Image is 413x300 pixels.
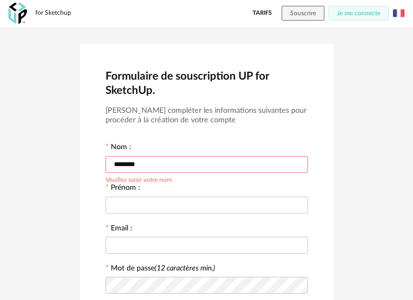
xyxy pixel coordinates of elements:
h3: [PERSON_NAME] compléter les informations suivantes pour procéder à la création de votre compte [105,106,308,125]
a: Tarifs [253,6,272,21]
button: Je me connecte [329,6,389,21]
img: fr [393,7,405,19]
label: Email : [105,225,132,234]
button: Souscrire [282,6,324,21]
div: for Sketchup [35,9,71,17]
label: Mot de passe [111,265,215,272]
img: OXP [8,3,27,24]
i: (12 caractères min.) [155,265,215,272]
div: Veuillez saisir votre nom [105,175,172,183]
label: Prénom : [105,184,140,193]
h2: Formulaire de souscription UP for SketchUp. [105,69,308,98]
span: Souscrire [290,10,316,16]
label: Nom : [105,143,131,153]
span: Je me connecte [337,10,380,16]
